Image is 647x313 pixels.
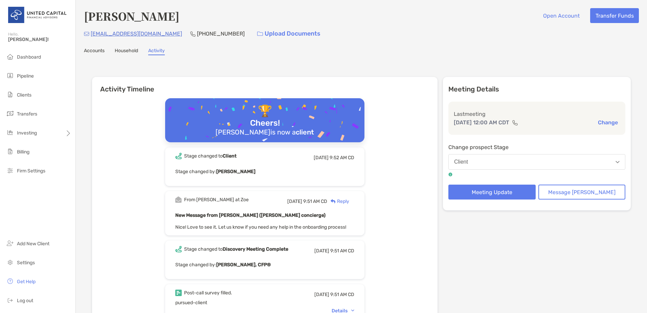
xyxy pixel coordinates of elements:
[454,110,620,118] p: Last meeting
[327,198,349,205] div: Reply
[175,196,182,203] img: Event icon
[17,130,37,136] span: Investing
[253,26,325,41] a: Upload Documents
[454,118,509,127] p: [DATE] 12:00 AM CDT
[184,197,249,203] div: From [PERSON_NAME] at Zoe
[175,300,207,306] span: pursued-client
[590,8,639,23] button: Transfer Funds
[115,48,138,55] a: Household
[6,147,14,155] img: billing icon
[184,246,288,252] div: Stage changed to
[314,292,329,297] span: [DATE]
[17,149,29,155] span: Billing
[216,262,271,268] b: [PERSON_NAME], CFP®
[6,277,14,285] img: get-help icon
[6,166,14,174] img: firm-settings icon
[175,290,182,296] img: Event icon
[184,290,232,296] div: Post-call survey filled.
[616,161,620,163] img: Open dropdown arrow
[6,53,14,61] img: dashboard icon
[6,71,14,80] img: pipeline icon
[175,224,346,230] span: Nice! Love to see it. Let us know if you need any help in the onboarding process!
[213,128,317,136] div: [PERSON_NAME] is now a
[6,128,14,137] img: investing icon
[448,154,625,170] button: Client
[6,258,14,266] img: settings icon
[331,199,336,204] img: Reply icon
[165,98,364,157] img: Confetti
[512,120,518,125] img: communication type
[6,109,14,118] img: transfers icon
[330,292,354,297] span: 9:51 AM CD
[190,31,196,37] img: Phone Icon
[175,260,354,269] p: Stage changed by:
[6,90,14,99] img: clients icon
[314,155,329,161] span: [DATE]
[596,119,620,126] button: Change
[223,246,288,252] b: Discovery Meeting Complete
[84,48,105,55] a: Accounts
[448,85,625,93] p: Meeting Details
[17,168,45,174] span: Firm Settings
[175,246,182,252] img: Event icon
[330,248,354,254] span: 9:51 AM CD
[448,185,536,200] button: Meeting Update
[255,104,275,118] div: 🏆
[314,248,329,254] span: [DATE]
[216,169,255,174] b: [PERSON_NAME]
[17,241,49,247] span: Add New Client
[351,310,354,312] img: Chevron icon
[17,279,36,285] span: Get Help
[184,153,237,159] div: Stage changed to
[454,159,468,165] div: Client
[303,199,327,204] span: 9:51 AM CD
[17,111,37,117] span: Transfers
[148,48,165,55] a: Activity
[247,118,283,128] div: Cheers!
[8,3,67,27] img: United Capital Logo
[17,73,34,79] span: Pipeline
[197,29,245,38] p: [PHONE_NUMBER]
[538,185,626,200] button: Message [PERSON_NAME]
[17,298,33,304] span: Log out
[6,296,14,304] img: logout icon
[92,77,438,93] h6: Activity Timeline
[175,167,354,176] p: Stage changed by:
[84,8,179,24] h4: [PERSON_NAME]
[175,212,326,218] b: New Message from [PERSON_NAME] ([PERSON_NAME] concierge)
[538,8,585,23] button: Open Account
[17,54,41,60] span: Dashboard
[84,32,89,36] img: Email Icon
[6,239,14,247] img: add_new_client icon
[287,199,302,204] span: [DATE]
[8,37,71,42] span: [PERSON_NAME]!
[330,155,354,161] span: 9:52 AM CD
[223,153,237,159] b: Client
[17,92,31,98] span: Clients
[175,153,182,159] img: Event icon
[296,128,314,136] b: client
[17,260,35,266] span: Settings
[257,32,263,36] img: button icon
[448,172,452,176] img: tooltip
[91,29,182,38] p: [EMAIL_ADDRESS][DOMAIN_NAME]
[448,143,625,151] p: Change prospect Stage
